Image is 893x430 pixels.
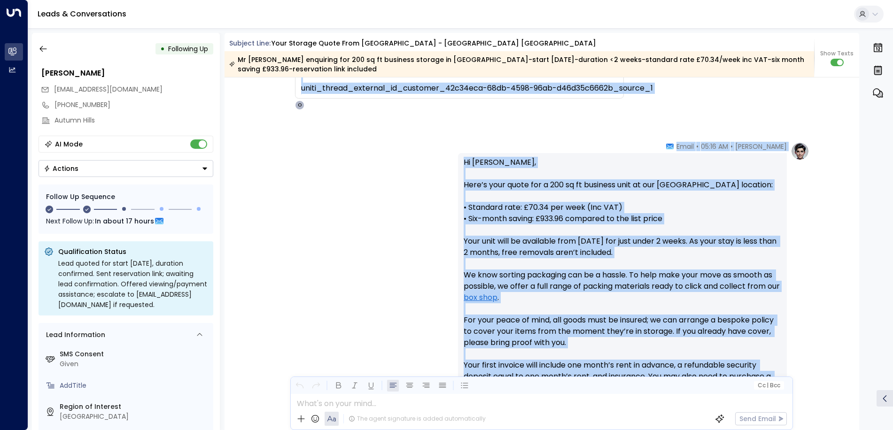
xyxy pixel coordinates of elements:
span: [PERSON_NAME] [735,142,787,151]
span: | [767,382,769,389]
span: [EMAIL_ADDRESS][DOMAIN_NAME] [54,84,163,94]
span: Email [676,142,694,151]
button: Cc|Bcc [754,381,784,390]
div: Given [60,359,210,369]
div: Next Follow Up: [46,216,206,226]
span: Cc Bcc [758,382,780,389]
div: Actions [44,164,78,173]
div: [PHONE_NUMBER] [54,100,213,110]
div: [PERSON_NAME] [41,68,213,79]
div: • [160,40,165,57]
div: Lead Information [43,330,105,340]
span: • [730,142,733,151]
div: Mr [PERSON_NAME] enquiring for 200 sq ft business storage in [GEOGRAPHIC_DATA]-start [DATE]-durat... [229,55,809,74]
button: Undo [294,380,305,392]
div: Autumn Hills [54,115,213,125]
div: Button group with a nested menu [39,160,213,177]
div: The agent signature is added automatically [349,415,486,423]
button: Redo [310,380,322,392]
div: [GEOGRAPHIC_DATA] [60,412,210,422]
div: AI Mode [55,139,83,149]
div: Lead quoted for start [DATE], duration confirmed. Sent reservation link; awaiting lead confirmati... [58,258,208,310]
a: box shop [464,292,497,303]
span: sales@autumnhills.co.uk [54,84,163,94]
div: AddTitle [60,381,210,391]
span: Subject Line: [229,38,271,48]
button: Actions [39,160,213,177]
span: 05:16 AM [701,142,728,151]
div: Follow Up Sequence [46,192,206,202]
p: Qualification Status [58,247,208,256]
img: profile-logo.png [791,142,809,161]
label: SMS Consent [60,349,210,359]
span: Following Up [168,44,208,54]
div: O [295,100,304,110]
span: • [696,142,699,151]
a: Leads & Conversations [38,8,126,19]
span: Show Texts [820,49,854,58]
div: Your storage quote from [GEOGRAPHIC_DATA] - [GEOGRAPHIC_DATA] [GEOGRAPHIC_DATA] [272,38,596,48]
span: In about 17 hours [95,216,154,226]
label: Region of Interest [60,402,210,412]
